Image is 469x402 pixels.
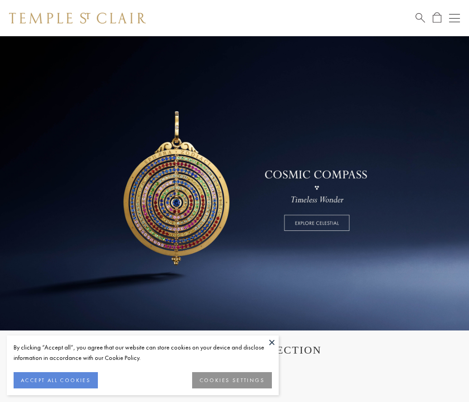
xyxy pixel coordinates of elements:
div: By clicking “Accept all”, you agree that our website can store cookies on your device and disclos... [14,342,272,363]
button: ACCEPT ALL COOKIES [14,372,98,388]
img: Temple St. Clair [9,13,146,24]
button: COOKIES SETTINGS [192,372,272,388]
a: Search [416,12,425,24]
button: Open navigation [449,13,460,24]
a: Open Shopping Bag [433,12,441,24]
